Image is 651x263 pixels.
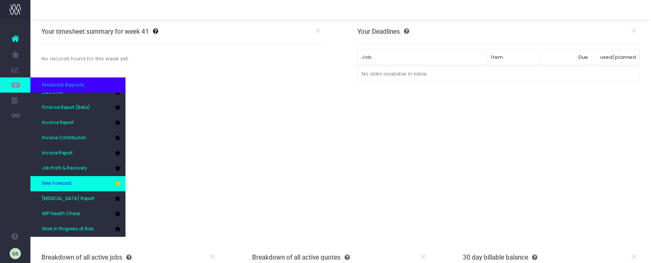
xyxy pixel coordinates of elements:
[42,104,90,111] span: Finance Report (Beta)
[42,120,74,126] span: Income Report
[30,206,125,222] a: WIP Health Check
[10,248,21,259] img: images/default_profile_image.png
[358,49,487,65] th: Job: activate to sort column ascending
[30,115,125,131] a: Income Report
[30,191,125,206] a: [MEDICAL_DATA] Report
[30,161,125,176] a: Job Profit & Recovery
[357,28,409,35] h3: Your Deadlines
[30,222,125,237] a: Work In Progress at Risk
[30,176,125,191] a: New Forecast
[30,131,125,146] a: Invoice Contribution
[42,89,63,96] span: Cashflow
[42,195,94,202] span: [MEDICAL_DATA] Report
[42,226,94,233] span: Work In Progress at Risk
[42,180,71,187] span: New Forecast
[42,81,84,89] span: Financial Reports
[487,49,539,65] th: Item: activate to sort column ascending
[592,49,640,65] th: used/planned: activate to sort column ascending
[252,254,350,261] h3: Breakdown of all active quotes
[30,100,125,115] a: Finance Report (Beta)
[463,254,537,261] h3: 30 day billable balance
[42,135,86,142] span: Invoice Contribution
[41,254,132,261] h3: Breakdown of all active jobs
[539,49,592,65] th: Due: activate to sort column ascending
[42,211,80,217] span: WIP Health Check
[30,146,125,161] a: Invoice Report
[36,55,330,63] div: No records found for this week yet.
[42,150,73,157] span: Invoice Report
[42,165,87,172] span: Job Profit & Recovery
[30,85,125,100] a: Cashflow
[41,28,149,35] h3: Your timesheet summary for week 41
[358,66,640,82] td: No data available in table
